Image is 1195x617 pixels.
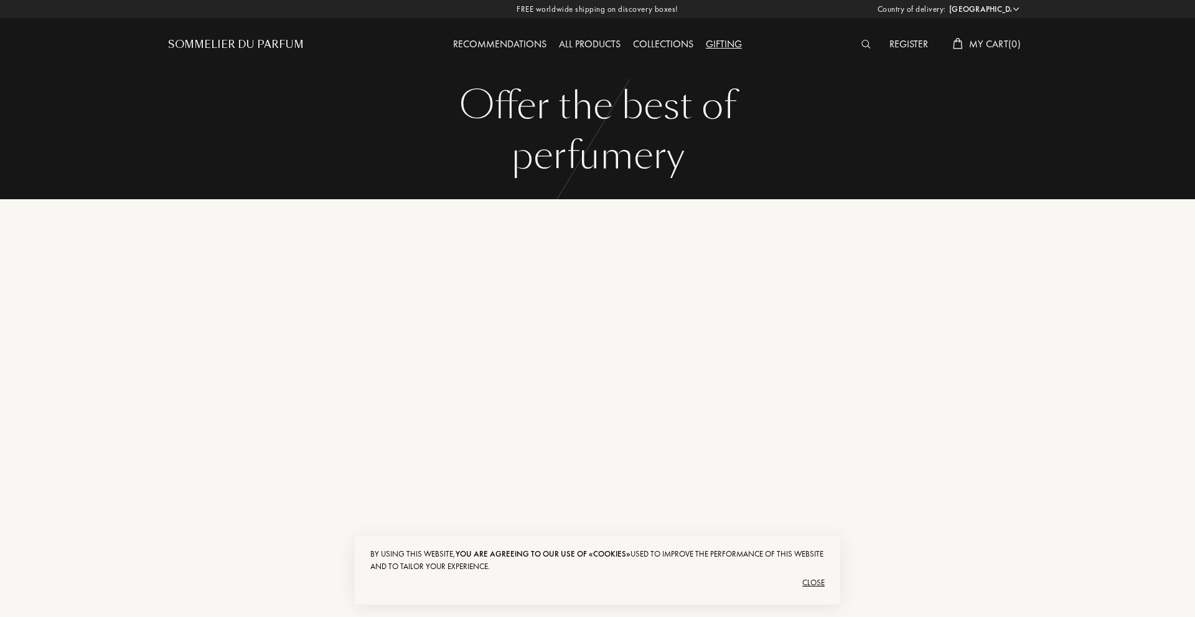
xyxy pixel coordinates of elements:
img: cart_white.svg [953,38,963,49]
div: Close [370,573,825,593]
a: Register [883,37,934,50]
div: By using this website, used to improve the performance of this website and to tailor your experie... [370,548,825,573]
a: Sommelier du Parfum [168,37,304,52]
a: Collections [627,37,700,50]
div: Register [883,37,934,53]
h2: Select your options [177,556,1018,603]
div: perfumery [177,131,1018,181]
div: Collections [627,37,700,53]
div: Recommendations [447,37,553,53]
span: My Cart ( 0 ) [969,37,1021,50]
img: search_icn_white.svg [861,40,871,49]
span: Country of delivery: [878,3,946,16]
div: All products [553,37,627,53]
a: Recommendations [447,37,553,50]
a: Gifting [700,37,748,50]
div: Offer the best of [177,81,1018,131]
a: All products [553,37,627,50]
div: Gifting [700,37,748,53]
span: you are agreeing to our use of «cookies» [456,549,630,559]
